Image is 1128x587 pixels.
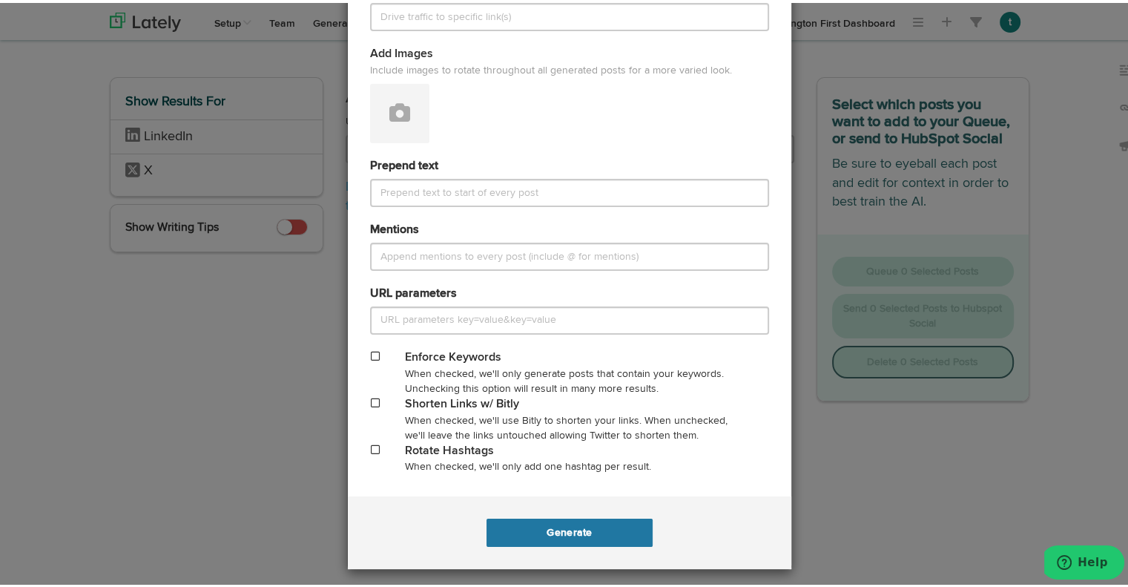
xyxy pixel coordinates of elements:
span: Include images to rotate throughout all generated posts for a more varied look. [370,60,769,81]
input: Append mentions to every post (include @ for mentions) [370,240,769,268]
div: Enforce Keywords [405,347,733,364]
label: URL parameters [370,283,457,300]
label: Mentions [370,219,419,236]
label: Prepend text [370,155,438,172]
button: Generate [487,516,652,544]
input: Prepend text to start of every post [370,176,769,204]
div: When checked, we'll use Bitly to shorten your links. When unchecked, we'll leave the links untouc... [405,410,733,440]
div: When checked, we'll only add one hashtag per result. [405,456,733,471]
div: When checked, we'll only generate posts that contain your keywords. Unchecking this option will r... [405,364,733,393]
span: Add Images [370,45,433,57]
iframe: Opens a widget where you can find more information [1044,542,1124,580]
div: Shorten Links w/ Bitly [405,393,733,410]
input: URL parameters key=value&key=value [370,304,769,332]
div: Rotate Hashtags [405,440,733,457]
